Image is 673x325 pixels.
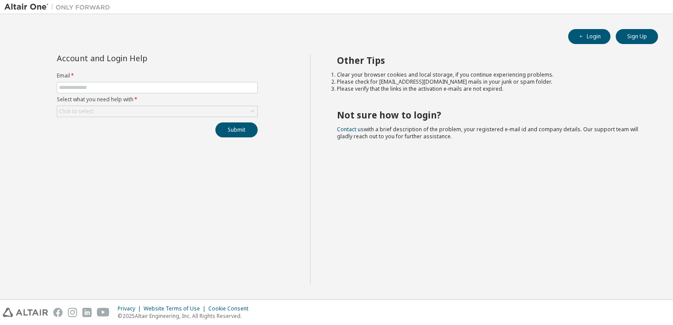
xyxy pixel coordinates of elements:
label: Email [57,72,258,79]
a: Contact us [337,126,364,133]
h2: Not sure how to login? [337,109,643,121]
li: Clear your browser cookies and local storage, if you continue experiencing problems. [337,71,643,78]
div: Click to select [59,108,93,115]
li: Please check for [EMAIL_ADDRESS][DOMAIN_NAME] mails in your junk or spam folder. [337,78,643,85]
div: Click to select [57,106,257,117]
img: youtube.svg [97,308,110,317]
div: Privacy [118,305,144,312]
img: facebook.svg [53,308,63,317]
img: Altair One [4,3,115,11]
li: Please verify that the links in the activation e-mails are not expired. [337,85,643,92]
p: © 2025 Altair Engineering, Inc. All Rights Reserved. [118,312,254,320]
img: instagram.svg [68,308,77,317]
button: Login [568,29,610,44]
img: altair_logo.svg [3,308,48,317]
h2: Other Tips [337,55,643,66]
label: Select what you need help with [57,96,258,103]
div: Cookie Consent [208,305,254,312]
button: Sign Up [616,29,658,44]
button: Submit [215,122,258,137]
div: Account and Login Help [57,55,218,62]
div: Website Terms of Use [144,305,208,312]
span: with a brief description of the problem, your registered e-mail id and company details. Our suppo... [337,126,638,140]
img: linkedin.svg [82,308,92,317]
